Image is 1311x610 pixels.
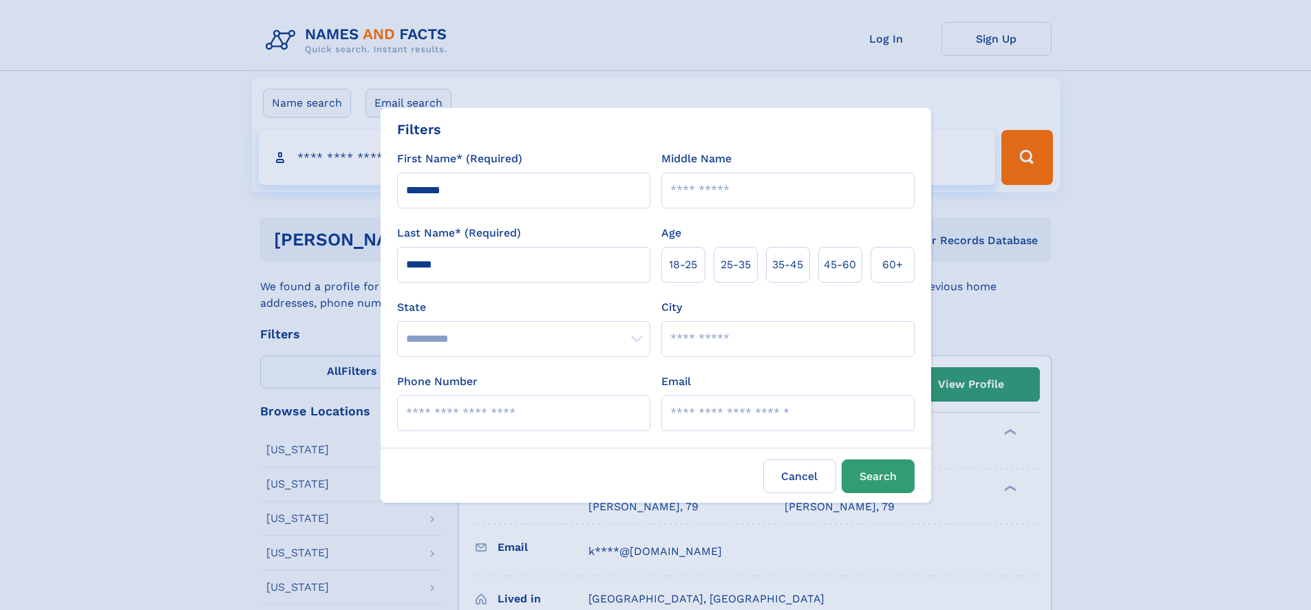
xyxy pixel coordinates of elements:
[397,299,650,316] label: State
[842,459,915,493] button: Search
[397,151,522,167] label: First Name* (Required)
[397,373,478,390] label: Phone Number
[661,373,691,390] label: Email
[882,257,903,273] span: 60+
[763,459,836,493] label: Cancel
[669,257,697,273] span: 18‑25
[824,257,856,273] span: 45‑60
[772,257,803,273] span: 35‑45
[661,151,732,167] label: Middle Name
[397,119,441,140] div: Filters
[661,225,681,241] label: Age
[397,225,521,241] label: Last Name* (Required)
[721,257,751,273] span: 25‑35
[661,299,682,316] label: City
